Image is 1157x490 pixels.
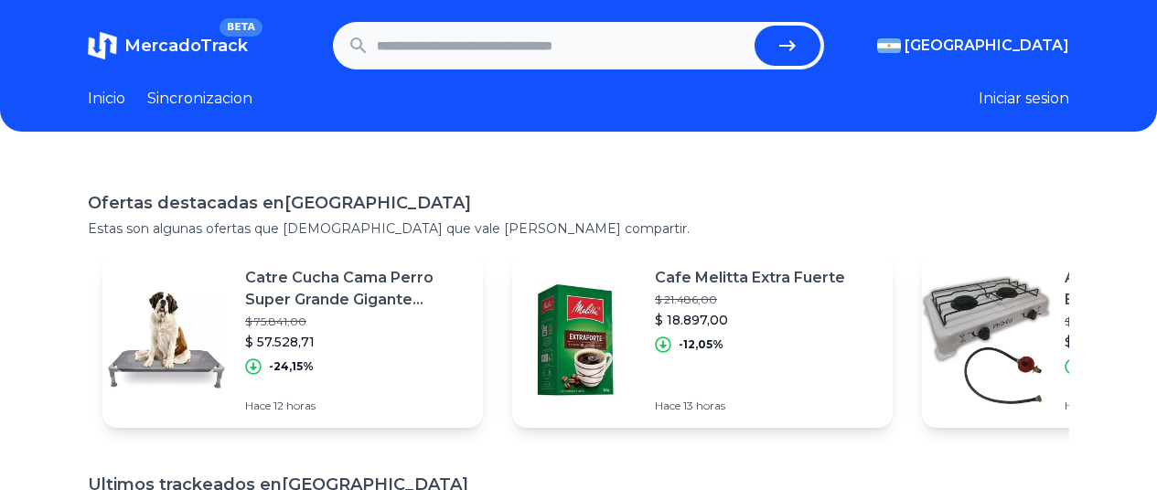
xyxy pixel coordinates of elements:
[147,88,252,110] a: Sincronizacion
[102,252,483,428] a: Featured imageCatre Cucha Cama Perro Super Grande Gigante Xxl1,30m X 0,80m$ 75.841,00$ 57.528,71-...
[245,399,468,413] p: Hace 12 horas
[245,333,468,351] p: $ 57.528,71
[679,337,723,352] p: -12,05%
[905,35,1069,57] span: [GEOGRAPHIC_DATA]
[655,293,845,307] p: $ 21.486,00
[979,88,1069,110] button: Iniciar sesion
[245,314,468,329] p: $ 75.841,00
[245,267,468,311] p: Catre Cucha Cama Perro Super Grande Gigante Xxl1,30m X 0,80m
[655,267,845,289] p: Cafe Melitta Extra Fuerte
[88,88,125,110] a: Inicio
[877,35,1069,57] button: [GEOGRAPHIC_DATA]
[102,276,230,404] img: Featured image
[88,219,1069,238] p: Estas son algunas ofertas que [DEMOGRAPHIC_DATA] que vale [PERSON_NAME] compartir.
[655,311,845,329] p: $ 18.897,00
[922,276,1050,404] img: Featured image
[269,359,314,374] p: -24,15%
[124,36,248,56] span: MercadoTrack
[88,190,1069,216] h1: Ofertas destacadas en [GEOGRAPHIC_DATA]
[88,31,248,60] a: MercadoTrackBETA
[512,276,640,404] img: Featured image
[512,252,893,428] a: Featured imageCafe Melitta Extra Fuerte$ 21.486,00$ 18.897,00-12,05%Hace 13 horas
[655,399,845,413] p: Hace 13 horas
[877,38,901,53] img: Argentina
[88,31,117,60] img: MercadoTrack
[220,18,262,37] span: BETA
